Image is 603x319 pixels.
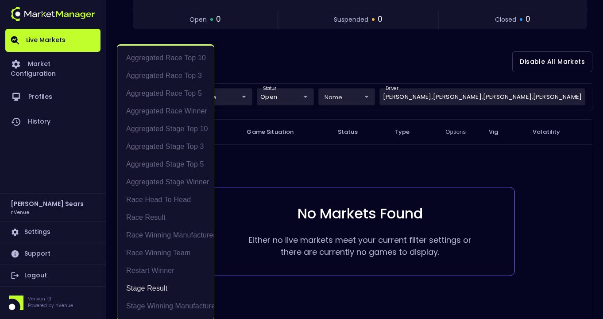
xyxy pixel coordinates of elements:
[117,191,214,209] li: Race Head to Head
[117,297,214,315] li: Stage Winning Manufacturer
[117,85,214,102] li: Aggregated Race Top 5
[117,120,214,138] li: Aggregated Stage Top 10
[117,262,214,280] li: Restart Winner
[117,244,214,262] li: Race Winning Team
[117,138,214,156] li: Aggregated Stage Top 3
[117,102,214,120] li: Aggregated Race Winner
[117,67,214,85] li: Aggregated Race Top 3
[117,209,214,226] li: Race Result
[117,226,214,244] li: Race Winning Manufacturer
[117,49,214,67] li: Aggregated Race Top 10
[117,156,214,173] li: Aggregated Stage Top 5
[117,173,214,191] li: Aggregated Stage Winner
[117,280,214,297] li: Stage Result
